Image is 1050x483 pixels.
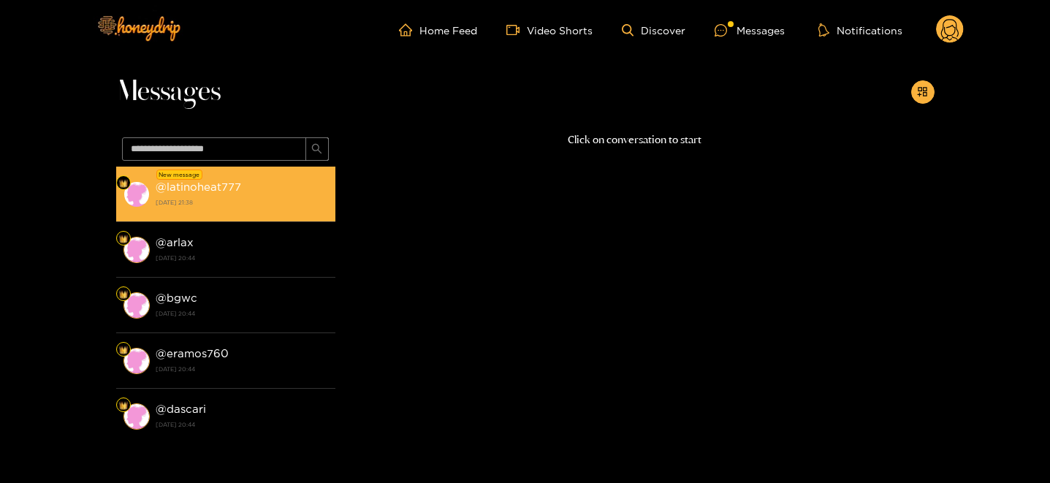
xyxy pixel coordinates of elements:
span: video-camera [506,23,527,37]
span: search [311,143,322,156]
strong: [DATE] 20:44 [156,362,328,376]
strong: [DATE] 21:38 [156,196,328,209]
button: appstore-add [911,80,935,104]
img: conversation [123,403,150,430]
strong: [DATE] 20:44 [156,307,328,320]
img: Fan Level [119,401,128,410]
a: Home Feed [399,23,477,37]
span: appstore-add [917,86,928,99]
img: Fan Level [119,235,128,243]
div: New message [156,170,202,180]
img: Fan Level [119,290,128,299]
img: conversation [123,348,150,374]
img: Fan Level [119,346,128,354]
span: Messages [116,75,221,110]
strong: @ arlax [156,236,194,248]
a: Video Shorts [506,23,593,37]
button: Notifications [814,23,907,37]
strong: @ dascari [156,403,206,415]
img: Fan Level [119,179,128,188]
img: conversation [123,292,150,319]
a: Discover [622,24,685,37]
strong: @ eramos760 [156,347,229,360]
p: Click on conversation to start [335,132,935,148]
strong: @ latinoheat777 [156,180,241,193]
button: search [305,137,329,161]
img: conversation [123,181,150,208]
strong: [DATE] 20:44 [156,251,328,265]
div: Messages [715,22,785,39]
span: home [399,23,419,37]
img: conversation [123,237,150,263]
strong: @ bgwc [156,292,197,304]
strong: [DATE] 20:44 [156,418,328,431]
